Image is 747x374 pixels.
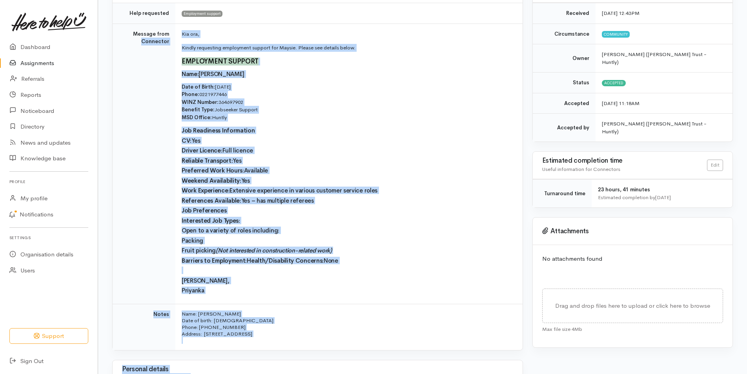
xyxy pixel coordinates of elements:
[182,83,513,122] p: [DATE] 0221977446 364697902 Jobseeker Support Huntly
[182,11,222,17] span: Employment support
[533,93,596,114] td: Accepted
[182,198,513,204] h4: Yes – has multiple referees
[182,114,212,121] span: MSD Office:
[602,100,640,107] time: [DATE] 11:18AM
[602,10,640,16] time: [DATE] 12:43PM
[182,227,513,234] h4: Open to a variety of roles including:
[113,304,175,350] td: Notes
[182,167,513,174] h4: Available
[182,44,513,52] p: Kindly requesting employment support for Maysie. Please see details below.
[542,157,707,165] h3: Estimated completion time
[182,178,513,184] h4: Yes
[533,114,596,142] td: Accepted by
[182,277,230,284] span: [PERSON_NAME],
[113,24,175,304] td: Message from Connector
[9,232,88,243] h6: Settings
[182,207,227,214] span: Job Preferences
[182,167,244,174] span: Preferred Work Hours:
[182,30,513,38] p: Kia ora,
[9,328,88,344] button: Support
[555,302,710,309] span: Drag and drop files here to upload or click here to browse
[113,3,175,24] td: Help requested
[182,177,241,184] span: Weekend Availability:
[533,180,592,208] td: Turnaround time
[182,157,233,164] span: Reliable Transport:
[602,31,630,37] span: Community
[9,176,88,187] h6: Profile
[602,51,707,65] span: [PERSON_NAME] ([PERSON_NAME] Trust - Huntly)
[182,106,215,113] span: Benefit Type:
[602,80,626,86] span: Accepted
[182,197,241,204] span: References Available:
[182,217,240,224] span: Interested Job Types:
[542,166,620,172] span: Useful information for Connectors
[598,194,723,202] div: Estimated completion by
[182,238,513,244] h4: Packing
[182,187,230,194] span: Work Experience:
[533,3,596,24] td: Received
[182,147,222,154] span: Driver Licence:
[247,257,324,264] span: Health/Disability Concerns:
[182,310,513,330] p: Name: [PERSON_NAME] Date of birth: [DEMOGRAPHIC_DATA] Phone: [PHONE_NUMBER]
[182,84,215,90] span: Date of Birth:
[182,257,247,264] span: Barriers to Employment:
[533,44,596,73] td: Owner
[182,138,513,144] h4: Yes
[182,247,513,254] h4: Fruit picking
[542,254,723,263] p: No attachments found
[182,57,259,65] font: EMPLOYMENT SUPPORT
[324,257,338,264] span: None
[182,330,513,337] p: Address: [STREET_ADDRESS]
[122,366,513,373] h3: Personal details
[533,24,596,44] td: Circumstance
[542,323,723,333] div: Max file size 4Mb
[182,187,513,194] h4: Extensive experience in various customer service roles
[182,158,513,164] h4: Yes
[182,137,191,144] span: CV:
[182,287,204,294] span: Priyanka
[596,114,732,142] td: [PERSON_NAME] ([PERSON_NAME] Trust - Huntly)
[182,99,219,105] span: WINZ Number:
[707,160,723,171] a: Edit
[182,91,199,98] span: Phone:
[598,186,650,193] span: 23 hours, 41 minutes
[182,127,255,134] span: Job Readiness Information
[533,73,596,93] td: Status
[199,70,244,78] span: [PERSON_NAME]
[182,147,513,154] h4: Full licence
[216,247,332,254] em: (Not interested in construction-related work)
[542,227,723,235] h3: Attachments
[655,194,671,201] time: [DATE]
[182,70,199,78] span: Name:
